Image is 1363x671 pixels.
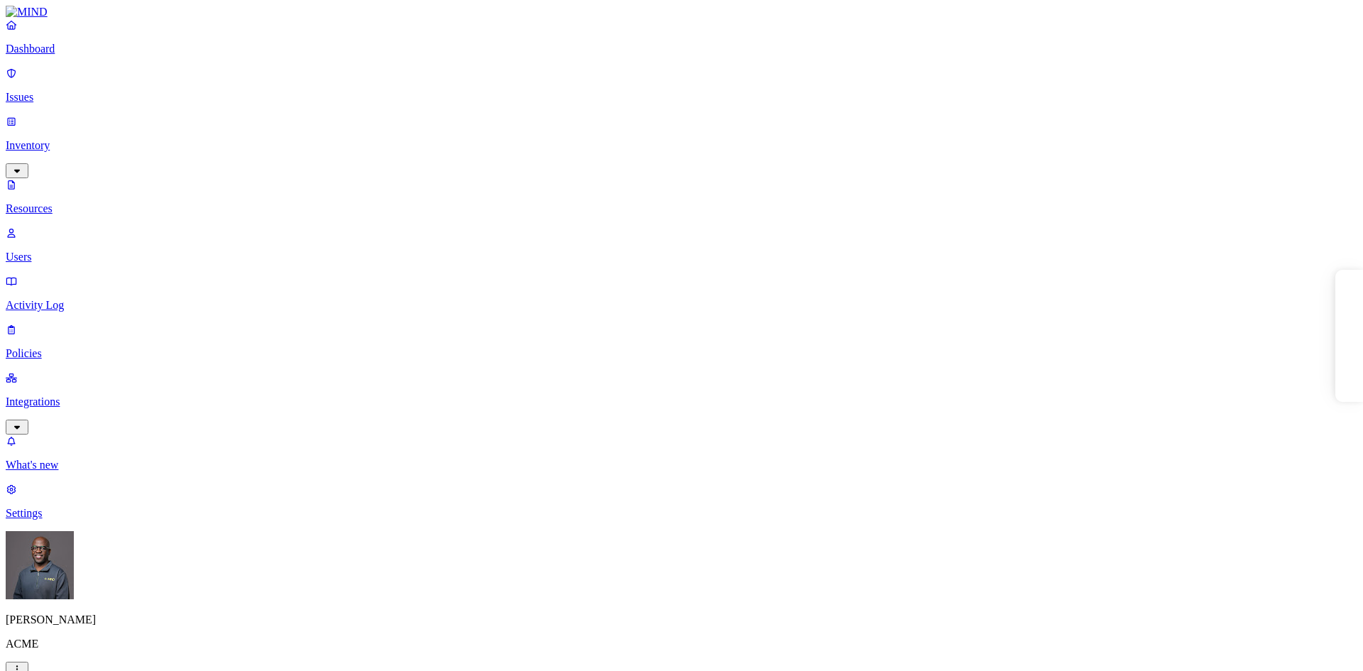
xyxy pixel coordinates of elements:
[6,115,1357,176] a: Inventory
[6,347,1357,360] p: Policies
[6,507,1357,520] p: Settings
[6,483,1357,520] a: Settings
[6,459,1357,471] p: What's new
[6,323,1357,360] a: Policies
[6,139,1357,152] p: Inventory
[6,395,1357,408] p: Integrations
[6,91,1357,104] p: Issues
[6,275,1357,312] a: Activity Log
[6,435,1357,471] a: What's new
[6,6,48,18] img: MIND
[6,531,74,599] img: Gregory Thomas
[6,43,1357,55] p: Dashboard
[6,18,1357,55] a: Dashboard
[6,178,1357,215] a: Resources
[6,227,1357,263] a: Users
[6,202,1357,215] p: Resources
[6,613,1357,626] p: [PERSON_NAME]
[6,638,1357,650] p: ACME
[6,299,1357,312] p: Activity Log
[6,6,1357,18] a: MIND
[6,251,1357,263] p: Users
[6,371,1357,432] a: Integrations
[6,67,1357,104] a: Issues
